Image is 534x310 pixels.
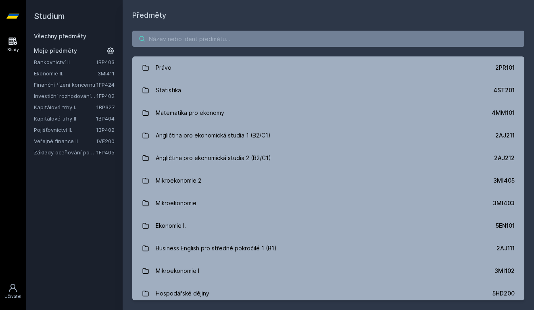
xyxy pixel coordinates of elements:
[34,47,77,55] span: Moje předměty
[495,64,515,72] div: 2PR101
[96,81,115,88] a: 1FP424
[156,82,181,98] div: Statistika
[4,293,21,300] div: Uživatel
[34,92,96,100] a: Investiční rozhodování a dlouhodobé financování
[34,148,96,156] a: Základy oceňování podniku
[132,192,524,214] a: Mikroekonomie 3MI403
[132,56,524,79] a: Právo 2PR101
[34,137,96,145] a: Veřejné finance II
[156,285,209,302] div: Hospodářské dějiny
[98,70,115,77] a: 3MI411
[156,218,186,234] div: Ekonomie I.
[156,105,224,121] div: Matematika pro ekonomy
[156,173,201,189] div: Mikroekonomie 2
[492,289,515,298] div: 5HD200
[496,222,515,230] div: 5EN101
[96,115,115,122] a: 1BP404
[96,127,115,133] a: 1BP402
[494,154,515,162] div: 2AJ212
[132,214,524,237] a: Ekonomie I. 5EN101
[132,124,524,147] a: Angličtina pro ekonomická studia 1 (B2/C1) 2AJ211
[132,237,524,260] a: Business English pro středně pokročilé 1 (B1) 2AJ111
[2,32,24,57] a: Study
[34,69,98,77] a: Ekonomie II.
[496,244,515,252] div: 2AJ111
[494,267,515,275] div: 3MI102
[156,127,271,144] div: Angličtina pro ekonomická studia 1 (B2/C1)
[132,260,524,282] a: Mikroekonomie I 3MI102
[7,47,19,53] div: Study
[96,138,115,144] a: 1VF200
[156,240,277,256] div: Business English pro středně pokročilé 1 (B1)
[132,79,524,102] a: Statistika 4ST201
[34,58,96,66] a: Bankovnictví II
[96,104,115,110] a: 1BP327
[34,81,96,89] a: Finanční řízení koncernu
[156,195,196,211] div: Mikroekonomie
[132,31,524,47] input: Název nebo ident předmětu…
[132,10,524,21] h1: Předměty
[34,114,96,123] a: Kapitálové trhy II
[96,149,115,156] a: 1FP405
[2,279,24,304] a: Uživatel
[132,147,524,169] a: Angličtina pro ekonomická studia 2 (B2/C1) 2AJ212
[493,86,515,94] div: 4ST201
[493,199,515,207] div: 3MI403
[493,177,515,185] div: 3MI405
[96,93,115,99] a: 1FP402
[156,263,199,279] div: Mikroekonomie I
[34,126,96,134] a: Pojišťovnictví II.
[132,102,524,124] a: Matematika pro ekonomy 4MM101
[96,59,115,65] a: 1BP403
[132,282,524,305] a: Hospodářské dějiny 5HD200
[34,33,86,40] a: Všechny předměty
[132,169,524,192] a: Mikroekonomie 2 3MI405
[156,150,271,166] div: Angličtina pro ekonomická studia 2 (B2/C1)
[492,109,515,117] div: 4MM101
[156,60,171,76] div: Právo
[34,103,96,111] a: Kapitálové trhy I.
[495,131,515,139] div: 2AJ211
